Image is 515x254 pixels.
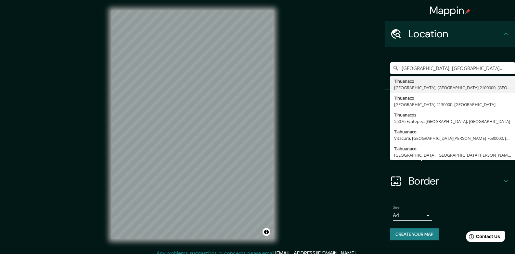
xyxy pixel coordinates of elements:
[394,84,511,91] div: [GEOGRAPHIC_DATA], [GEOGRAPHIC_DATA] 2100000, [GEOGRAPHIC_DATA]
[408,27,502,40] h4: Location
[394,152,511,158] div: [GEOGRAPHIC_DATA], [GEOGRAPHIC_DATA][PERSON_NAME] 9250000, [GEOGRAPHIC_DATA]
[394,118,511,125] div: 55076 Ecatepec, [GEOGRAPHIC_DATA], [GEOGRAPHIC_DATA]
[385,116,515,142] div: Style
[385,142,515,168] div: Layout
[385,21,515,47] div: Location
[430,4,471,17] h4: Mappin
[394,78,511,84] div: Tihuanaco
[394,112,511,118] div: Tihuanacos
[394,101,511,108] div: [GEOGRAPHIC_DATA] 2130000, [GEOGRAPHIC_DATA]
[393,210,432,221] div: A4
[394,135,511,141] div: Vitacura, [GEOGRAPHIC_DATA][PERSON_NAME] 7630000, [GEOGRAPHIC_DATA]
[457,229,508,247] iframe: Help widget launcher
[390,62,515,74] input: Pick your city or area
[393,205,400,210] label: Size
[385,168,515,194] div: Border
[394,95,511,101] div: Tihuanaco
[394,128,511,135] div: Tiahuanaco
[465,9,470,14] img: pin-icon.png
[408,149,502,162] h4: Layout
[111,10,274,239] canvas: Map
[394,145,511,152] div: Tiahuanaco
[390,228,439,240] button: Create your map
[385,90,515,116] div: Pins
[263,228,270,236] button: Toggle attribution
[408,175,502,187] h4: Border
